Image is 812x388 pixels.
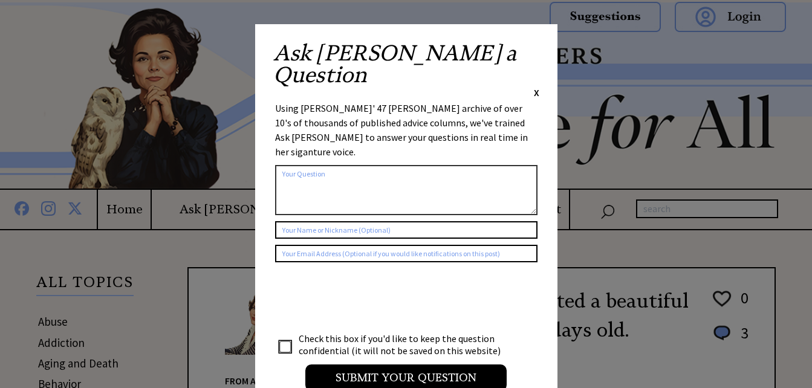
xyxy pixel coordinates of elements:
input: Your Email Address (Optional if you would like notifications on this post) [275,245,538,262]
td: Check this box if you'd like to keep the question confidential (it will not be saved on this webs... [298,332,512,357]
span: X [534,86,539,99]
div: Using [PERSON_NAME]' 47 [PERSON_NAME] archive of over 10's of thousands of published advice colum... [275,101,538,159]
input: Your Name or Nickname (Optional) [275,221,538,239]
h2: Ask [PERSON_NAME] a Question [273,42,539,86]
iframe: reCAPTCHA [275,274,459,322]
